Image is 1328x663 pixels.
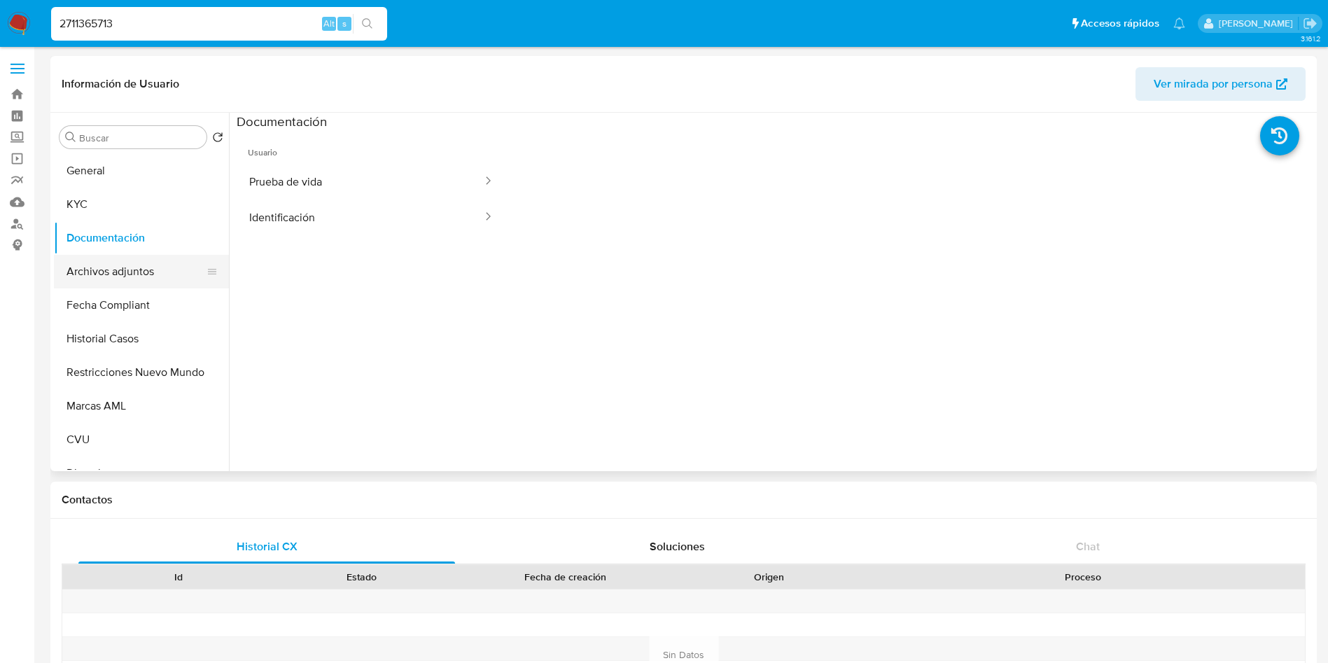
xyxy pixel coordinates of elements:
[51,15,387,33] input: Buscar usuario o caso...
[212,132,223,147] button: Volver al orden por defecto
[237,538,298,554] span: Historial CX
[1076,538,1100,554] span: Chat
[79,132,201,144] input: Buscar
[54,188,229,221] button: KYC
[1303,16,1317,31] a: Salir
[54,154,229,188] button: General
[650,538,705,554] span: Soluciones
[54,423,229,456] button: CVU
[1173,18,1185,29] a: Notificaciones
[54,456,229,490] button: Direcciones
[342,17,347,30] span: s
[97,570,260,584] div: Id
[1219,17,1298,30] p: sandra.helbardt@mercadolibre.com
[54,221,229,255] button: Documentación
[54,356,229,389] button: Restricciones Nuevo Mundo
[54,255,218,288] button: Archivos adjuntos
[54,322,229,356] button: Historial Casos
[65,132,76,143] button: Buscar
[54,288,229,322] button: Fecha Compliant
[1081,16,1159,31] span: Accesos rápidos
[1135,67,1306,101] button: Ver mirada por persona
[62,77,179,91] h1: Información de Usuario
[871,570,1295,584] div: Proceso
[1154,67,1273,101] span: Ver mirada por persona
[687,570,851,584] div: Origen
[323,17,335,30] span: Alt
[463,570,668,584] div: Fecha de creación
[62,493,1306,507] h1: Contactos
[54,389,229,423] button: Marcas AML
[280,570,444,584] div: Estado
[353,14,382,34] button: search-icon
